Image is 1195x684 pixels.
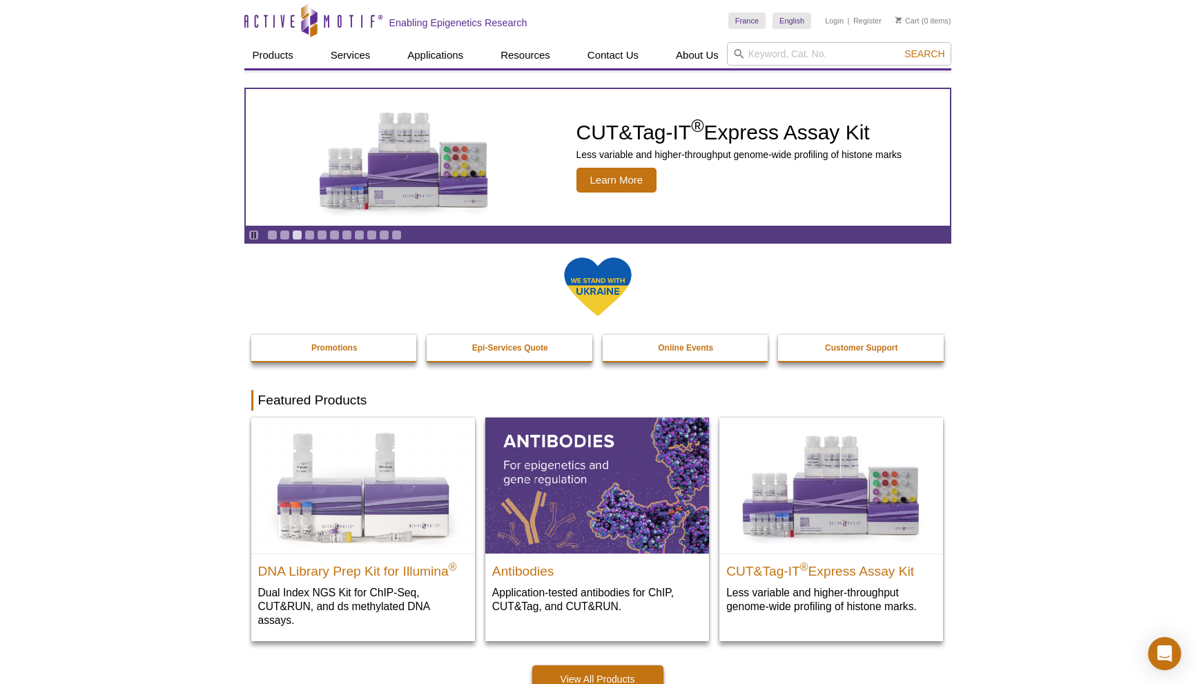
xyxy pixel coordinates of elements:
[825,343,897,353] strong: Customer Support
[1148,637,1181,670] div: Open Intercom Messenger
[290,81,518,233] img: CUT&Tag-IT Express Assay Kit
[246,89,950,226] article: CUT&Tag-IT Express Assay Kit
[258,558,468,578] h2: DNA Library Prep Kit for Illumina
[668,42,727,68] a: About Us
[728,12,766,29] a: France
[895,16,920,26] a: Cart
[292,230,302,240] a: Go to slide 3
[311,343,358,353] strong: Promotions
[658,343,713,353] strong: Online Events
[367,230,377,240] a: Go to slide 9
[389,17,527,29] h2: Enabling Epigenetics Research
[691,116,703,135] sup: ®
[342,230,352,240] a: Go to slide 7
[726,558,936,578] h2: CUT&Tag-IT Express Assay Kit
[576,168,657,193] span: Learn More
[895,12,951,29] li: (0 items)
[251,335,418,361] a: Promotions
[492,558,702,578] h2: Antibodies
[391,230,402,240] a: Go to slide 11
[719,418,943,553] img: CUT&Tag-IT® Express Assay Kit
[726,585,936,614] p: Less variable and higher-throughput genome-wide profiling of histone marks​.
[848,12,850,29] li: |
[727,42,951,66] input: Keyword, Cat. No.
[825,16,844,26] a: Login
[492,585,702,614] p: Application-tested antibodies for ChIP, CUT&Tag, and CUT&RUN.
[258,585,468,627] p: Dual Index NGS Kit for ChIP-Seq, CUT&RUN, and ds methylated DNA assays.
[904,48,944,59] span: Search
[563,256,632,317] img: We Stand With Ukraine
[251,390,944,411] h2: Featured Products
[304,230,315,240] a: Go to slide 4
[900,48,949,60] button: Search
[322,42,379,68] a: Services
[267,230,278,240] a: Go to slide 1
[472,343,548,353] strong: Epi-Services Quote
[576,122,902,143] h2: CUT&Tag-IT Express Assay Kit
[485,418,709,553] img: All Antibodies
[492,42,558,68] a: Resources
[251,418,475,641] a: DNA Library Prep Kit for Illumina DNA Library Prep Kit for Illumina® Dual Index NGS Kit for ChIP-...
[249,230,259,240] a: Toggle autoplay
[244,42,302,68] a: Products
[427,335,594,361] a: Epi-Services Quote
[485,418,709,627] a: All Antibodies Antibodies Application-tested antibodies for ChIP, CUT&Tag, and CUT&RUN.
[853,16,882,26] a: Register
[719,418,943,627] a: CUT&Tag-IT® Express Assay Kit CUT&Tag-IT®Express Assay Kit Less variable and higher-throughput ge...
[399,42,472,68] a: Applications
[576,148,902,161] p: Less variable and higher-throughput genome-wide profiling of histone marks
[379,230,389,240] a: Go to slide 10
[246,89,950,226] a: CUT&Tag-IT Express Assay Kit CUT&Tag-IT®Express Assay Kit Less variable and higher-throughput gen...
[603,335,770,361] a: Online Events
[800,560,808,572] sup: ®
[251,418,475,553] img: DNA Library Prep Kit for Illumina
[895,17,902,23] img: Your Cart
[354,230,365,240] a: Go to slide 8
[317,230,327,240] a: Go to slide 5
[778,335,945,361] a: Customer Support
[280,230,290,240] a: Go to slide 2
[329,230,340,240] a: Go to slide 6
[579,42,647,68] a: Contact Us
[773,12,811,29] a: English
[449,560,457,572] sup: ®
